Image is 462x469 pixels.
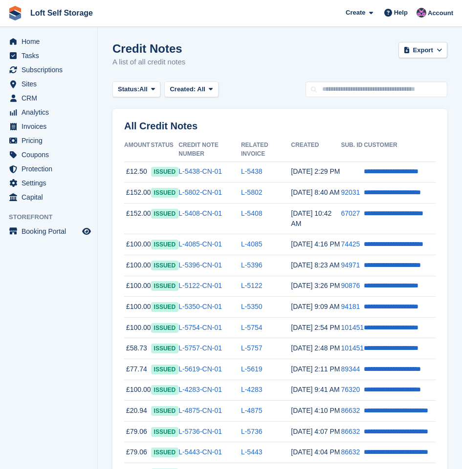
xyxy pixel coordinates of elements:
a: L-5122 [241,282,263,289]
a: L-4875 [241,407,263,414]
h1: Credit Notes [112,42,185,55]
th: Status [151,138,179,162]
td: £100.00 [124,297,151,318]
th: Related Invoice [241,138,291,162]
time: 2025-08-12 15:10:17 UTC [291,407,340,414]
span: Pricing [22,134,80,147]
time: 2025-08-14 13:11:46 UTC [291,365,340,373]
a: L-5443 [241,448,263,456]
td: £152.00 [124,183,151,204]
a: 92031 [341,188,360,196]
a: L-4875-CN-01 [178,407,222,414]
span: All [197,85,205,93]
a: L-5802 [241,188,263,196]
span: Coupons [22,148,80,162]
span: Analytics [22,105,80,119]
a: L-5438 [241,167,263,175]
time: 2025-08-21 13:54:29 UTC [291,324,340,331]
time: 2025-08-28 14:26:09 UTC [291,282,340,289]
a: 89344 [341,365,360,373]
span: issued [151,323,179,333]
td: £100.00 [124,255,151,276]
span: issued [151,448,179,457]
a: 67027 [341,209,360,217]
a: 86632 [341,407,360,414]
a: menu [5,162,92,176]
span: Status: [118,84,139,94]
a: menu [5,49,92,62]
a: L-5438-CN-01 [178,167,222,175]
a: L-5122-CN-01 [178,282,222,289]
span: issued [151,344,179,353]
span: issued [151,167,179,177]
span: Booking Portal [22,224,80,238]
td: £20.94 [124,401,151,422]
span: Home [22,35,80,48]
a: 86632 [341,428,360,435]
span: Settings [22,176,80,190]
td: £100.00 [124,380,151,401]
a: menu [5,63,92,77]
span: issued [151,188,179,198]
time: 2025-08-27 08:09:21 UTC [291,303,339,310]
a: L-4283 [241,386,263,393]
span: Protection [22,162,80,176]
a: 101451 [341,344,364,352]
button: Created: All [164,82,218,98]
td: £152.00 [124,203,151,234]
td: £79.06 [124,421,151,442]
time: 2025-09-15 09:42:47 UTC [291,209,331,227]
img: stora-icon-8386f47178a22dfd0bd8f6a31ec36ba5ce8667c1dd55bd0f319d3a0aa187defe.svg [8,6,22,20]
span: issued [151,261,179,270]
span: All [139,84,148,94]
th: Customer [364,138,436,162]
time: 2025-08-14 08:41:19 UTC [291,386,339,393]
a: 86632 [341,448,360,456]
a: 76320 [341,386,360,393]
th: Amount [124,138,151,162]
a: menu [5,176,92,190]
time: 2025-08-12 15:04:48 UTC [291,448,340,456]
td: £58.73 [124,338,151,359]
td: £100.00 [124,317,151,338]
a: Preview store [81,225,92,237]
span: Invoices [22,120,80,133]
th: Credit Note Number [178,138,241,162]
a: 94971 [341,261,360,269]
a: L-5736-CN-01 [178,428,222,435]
a: menu [5,35,92,48]
td: £100.00 [124,234,151,255]
a: L-5757 [241,344,263,352]
span: Create [346,8,365,18]
a: L-5619 [241,365,263,373]
a: menu [5,134,92,147]
td: £12.50 [124,162,151,183]
a: L-5350-CN-01 [178,303,222,310]
span: Tasks [22,49,80,62]
a: L-5736 [241,428,263,435]
span: Created: [170,85,196,93]
a: L-5757-CN-01 [178,344,222,352]
span: issued [151,240,179,249]
a: menu [5,91,92,105]
a: L-5754-CN-01 [178,324,222,331]
th: Created [291,138,341,162]
span: Export [413,45,433,55]
a: 90876 [341,282,360,289]
span: issued [151,427,179,437]
span: issued [151,406,179,416]
h2: All Credit Notes [124,121,436,132]
img: Amy Wright [417,8,426,18]
a: L-5754 [241,324,263,331]
a: menu [5,120,92,133]
time: 2025-08-21 13:48:35 UTC [291,344,340,352]
a: L-5619-CN-01 [178,365,222,373]
a: Loft Self Storage [26,5,97,21]
a: menu [5,77,92,91]
time: 2025-09-16 13:29:35 UTC [291,167,340,175]
a: L-5802-CN-01 [178,188,222,196]
span: Sites [22,77,80,91]
a: menu [5,190,92,204]
a: 74425 [341,240,360,248]
span: Subscriptions [22,63,80,77]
